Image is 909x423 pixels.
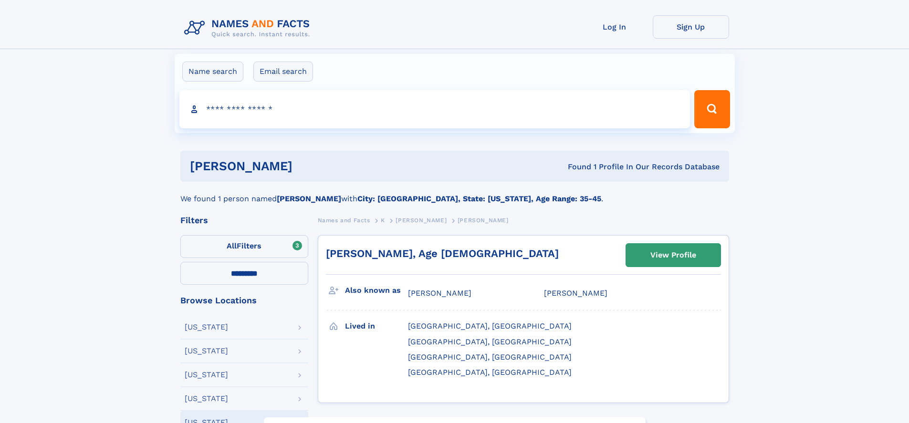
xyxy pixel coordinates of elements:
[345,282,408,299] h3: Also known as
[650,244,696,266] div: View Profile
[326,248,559,259] a: [PERSON_NAME], Age [DEMOGRAPHIC_DATA]
[185,323,228,331] div: [US_STATE]
[381,214,385,226] a: K
[408,321,572,330] span: [GEOGRAPHIC_DATA], [GEOGRAPHIC_DATA]
[381,217,385,224] span: K
[185,395,228,402] div: [US_STATE]
[357,194,601,203] b: City: [GEOGRAPHIC_DATA], State: [US_STATE], Age Range: 35-45
[179,90,690,128] input: search input
[345,318,408,334] h3: Lived in
[227,241,237,250] span: All
[408,368,572,377] span: [GEOGRAPHIC_DATA], [GEOGRAPHIC_DATA]
[694,90,730,128] button: Search Button
[626,244,721,267] a: View Profile
[408,289,471,298] span: [PERSON_NAME]
[180,296,308,305] div: Browse Locations
[458,217,509,224] span: [PERSON_NAME]
[190,160,430,172] h1: [PERSON_NAME]
[185,347,228,355] div: [US_STATE]
[544,289,607,298] span: [PERSON_NAME]
[182,62,243,82] label: Name search
[180,15,318,41] img: Logo Names and Facts
[430,162,720,172] div: Found 1 Profile In Our Records Database
[408,352,572,361] span: [GEOGRAPHIC_DATA], [GEOGRAPHIC_DATA]
[253,62,313,82] label: Email search
[277,194,341,203] b: [PERSON_NAME]
[396,214,447,226] a: [PERSON_NAME]
[408,337,572,346] span: [GEOGRAPHIC_DATA], [GEOGRAPHIC_DATA]
[396,217,447,224] span: [PERSON_NAME]
[318,214,370,226] a: Names and Facts
[180,216,308,225] div: Filters
[180,235,308,258] label: Filters
[180,182,729,205] div: We found 1 person named with .
[653,15,729,39] a: Sign Up
[185,371,228,379] div: [US_STATE]
[576,15,653,39] a: Log In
